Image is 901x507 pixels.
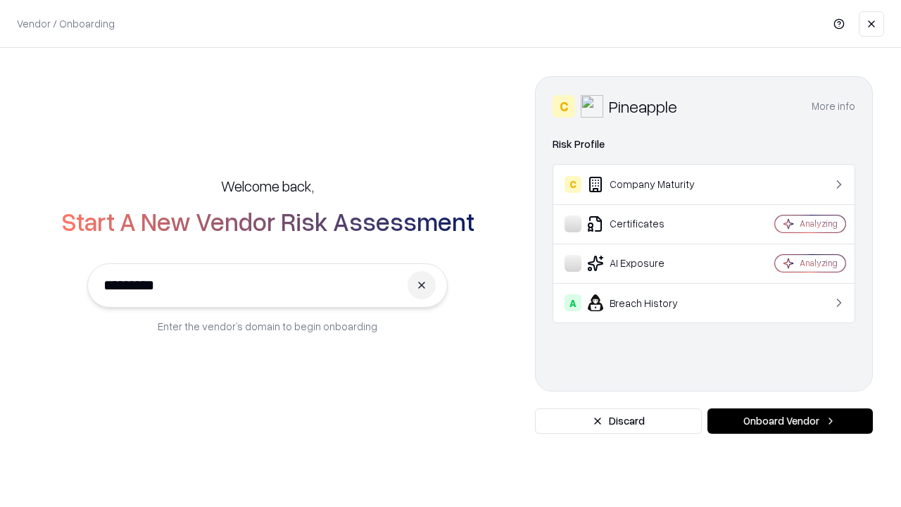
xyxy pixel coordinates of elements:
div: Analyzing [800,257,838,269]
div: Company Maturity [565,176,733,193]
div: A [565,294,581,311]
img: Pineapple [581,95,603,118]
div: AI Exposure [565,255,733,272]
h5: Welcome back, [221,176,314,196]
div: C [565,176,581,193]
button: Discard [535,408,702,434]
div: Risk Profile [553,136,855,153]
div: Certificates [565,215,733,232]
h2: Start A New Vendor Risk Assessment [61,207,474,235]
button: More info [812,94,855,119]
p: Vendor / Onboarding [17,16,115,31]
button: Onboard Vendor [707,408,873,434]
div: C [553,95,575,118]
div: Breach History [565,294,733,311]
div: Analyzing [800,218,838,230]
p: Enter the vendor’s domain to begin onboarding [158,319,377,334]
div: Pineapple [609,95,677,118]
